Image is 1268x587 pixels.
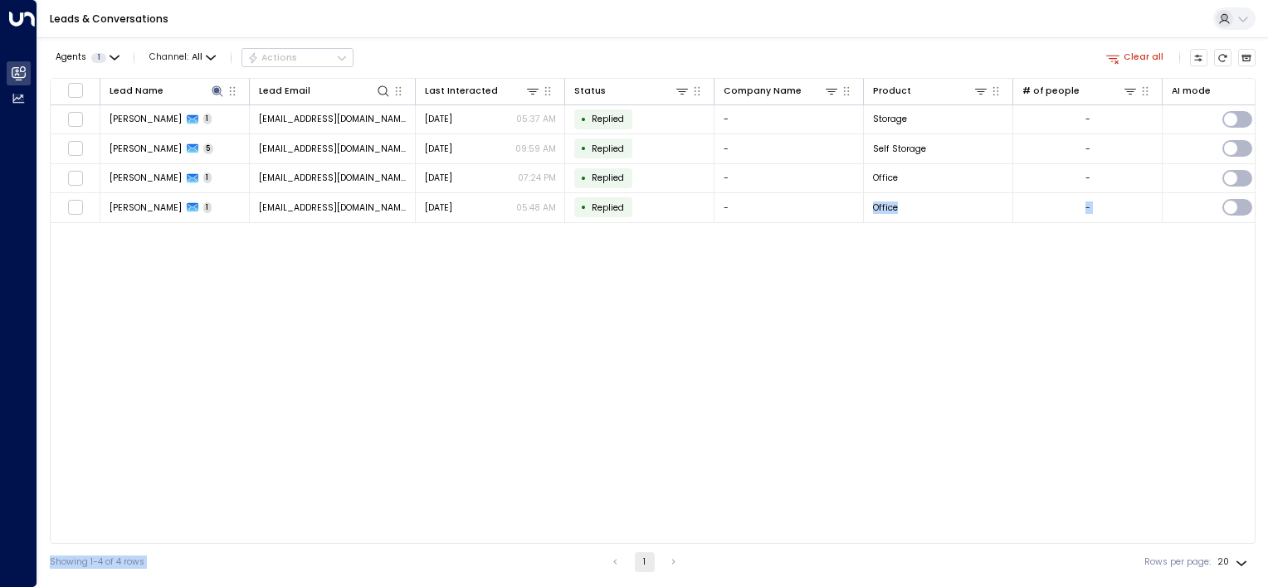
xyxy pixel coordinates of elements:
[67,82,83,98] span: Toggle select all
[259,113,407,125] span: lsharris14@hotmail.com
[67,200,83,216] span: Toggle select row
[574,84,606,99] div: Status
[203,202,212,213] span: 1
[144,49,221,66] span: Channel:
[1144,555,1211,569] label: Rows per page:
[1022,84,1080,99] div: # of people
[259,83,392,99] div: Lead Email
[1085,113,1090,125] div: -
[241,48,354,68] button: Actions
[581,196,587,218] div: •
[425,201,452,214] span: Mar 06, 2025
[592,201,624,214] span: Replied
[110,201,182,214] span: Leah Harris
[247,52,298,64] div: Actions
[714,134,864,163] td: -
[425,143,452,155] span: Mar 11, 2025
[425,113,452,125] span: Aug 06, 2025
[714,105,864,134] td: -
[259,172,407,184] span: lsharris14@hotmail.com
[574,83,690,99] div: Status
[259,143,407,155] span: lsharris14@hotmail.com
[91,53,106,63] span: 1
[203,172,212,183] span: 1
[110,143,182,155] span: Leah Harris
[56,53,86,62] span: Agents
[1190,49,1208,67] button: Customize
[592,143,624,155] span: Replied
[110,84,163,99] div: Lead Name
[192,52,202,62] span: All
[724,84,802,99] div: Company Name
[110,113,182,125] span: Leah Harris
[425,84,498,99] div: Last Interacted
[50,49,124,66] button: Agents1
[1217,552,1251,572] div: 20
[67,170,83,186] span: Toggle select row
[1172,84,1211,99] div: AI mode
[425,172,452,184] span: Mar 07, 2025
[259,84,310,99] div: Lead Email
[581,138,587,159] div: •
[516,113,556,125] p: 05:37 AM
[873,172,898,184] span: Office
[50,12,168,26] a: Leads & Conversations
[50,555,144,569] div: Showing 1-4 of 4 rows
[1214,49,1232,67] span: Refresh
[203,114,212,124] span: 1
[518,172,556,184] p: 07:24 PM
[1022,83,1139,99] div: # of people
[581,109,587,130] div: •
[110,172,182,184] span: Leah Harris
[1085,143,1090,155] div: -
[1085,172,1090,184] div: -
[635,552,655,572] button: page 1
[425,83,541,99] div: Last Interacted
[259,201,407,214] span: lsharris14@hotmail.com
[714,164,864,193] td: -
[67,111,83,127] span: Toggle select row
[873,84,911,99] div: Product
[873,83,989,99] div: Product
[873,113,907,125] span: Storage
[241,48,354,68] div: Button group with a nested menu
[724,83,840,99] div: Company Name
[592,113,624,125] span: Replied
[144,49,221,66] button: Channel:All
[1238,49,1256,67] button: Archived Leads
[515,143,556,155] p: 09:59 AM
[873,201,898,214] span: Office
[110,83,226,99] div: Lead Name
[203,143,214,154] span: 5
[592,172,624,184] span: Replied
[67,141,83,157] span: Toggle select row
[581,167,587,189] div: •
[714,193,864,222] td: -
[873,143,926,155] span: Self Storage
[1085,201,1090,214] div: -
[605,552,685,572] nav: pagination navigation
[1101,49,1169,66] button: Clear all
[516,201,556,214] p: 05:48 AM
